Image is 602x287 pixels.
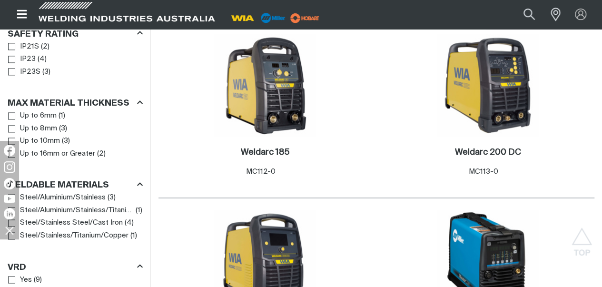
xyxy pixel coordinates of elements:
[8,29,79,40] h3: Safety Rating
[4,208,15,219] img: LinkedIn
[8,180,109,191] h3: Weldable Materials
[8,262,26,273] h3: VRD
[41,41,49,52] span: ( 2 )
[136,205,142,216] span: ( 1 )
[20,54,36,65] span: IP23
[20,136,60,147] span: Up to 10mm
[20,230,128,241] span: Steel/Stainless/Titanium/Copper
[20,192,106,203] span: Steel/Aluminium/Stainless
[8,97,143,109] div: Max Material Thickness
[287,14,322,21] a: miller
[437,34,539,136] img: Weldarc 200 DC
[8,109,142,160] ul: Max Material Thickness
[8,178,143,191] div: Weldable Materials
[8,191,142,242] ul: Weldable Materials
[468,168,498,175] span: MC113-0
[8,191,106,204] a: Steel/Aluminium/Stainless
[34,274,42,285] span: ( 9 )
[130,230,137,241] span: ( 1 )
[8,40,142,79] ul: Safety Rating
[1,222,18,238] img: hide socials
[455,148,521,157] h2: Weldarc 200 DC
[20,205,134,216] span: Steel/Aluminium/Stainless/Titanium/Copper
[8,204,134,217] a: Steel/Aluminium/Stainless/Titanium/Copper
[8,273,142,286] ul: VRD
[8,217,123,229] a: Steel/Stainless Steel/Cast Iron
[38,54,47,65] span: ( 4 )
[513,4,545,25] button: Search products
[8,148,95,160] a: Up to 16mm or Greater
[8,109,57,122] a: Up to 6mm
[501,4,545,25] input: Product name or item number...
[241,147,290,158] a: Weldarc 185
[20,274,32,285] span: Yes
[20,110,57,121] span: Up to 6mm
[4,195,15,203] img: YouTube
[455,147,521,158] a: Weldarc 200 DC
[241,148,290,157] h2: Weldarc 185
[125,218,134,228] span: ( 4 )
[42,67,50,78] span: ( 3 )
[8,229,128,242] a: Steel/Stainless/Titanium/Copper
[287,11,322,25] img: miller
[214,34,316,136] img: Weldarc 185
[246,168,275,175] span: MC112-0
[8,122,57,135] a: Up to 8mm
[8,27,143,40] div: Safety Rating
[97,148,106,159] span: ( 2 )
[8,135,60,148] a: Up to 10mm
[20,218,123,228] span: Steel/Stainless Steel/Cast Iron
[62,136,70,147] span: ( 3 )
[20,148,95,159] span: Up to 16mm or Greater
[20,123,57,134] span: Up to 8mm
[4,178,15,189] img: TikTok
[4,161,15,173] img: Instagram
[59,110,65,121] span: ( 1 )
[8,98,129,109] h3: Max Material Thickness
[20,67,40,78] span: IP23S
[8,53,36,66] a: IP23
[4,145,15,156] img: Facebook
[8,273,32,286] a: Yes
[571,228,592,249] button: Scroll to top
[59,123,67,134] span: ( 3 )
[8,66,40,79] a: IP23S
[108,192,116,203] span: ( 3 )
[8,40,39,53] a: IP21S
[20,41,39,52] span: IP21S
[8,260,143,273] div: VRD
